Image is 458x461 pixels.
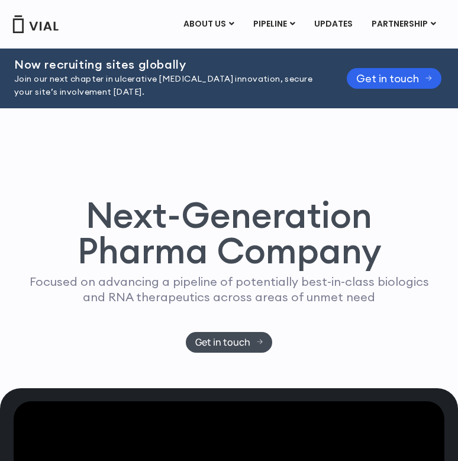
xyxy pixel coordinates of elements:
[305,14,362,34] a: UPDATES
[186,332,273,353] a: Get in touch
[195,338,250,347] span: Get in touch
[14,58,317,71] h2: Now recruiting sites globally
[24,274,434,305] p: Focused on advancing a pipeline of potentially best-in-class biologics and RNA therapeutics acros...
[24,197,434,268] h1: Next-Generation Pharma Company
[362,14,446,34] a: PARTNERSHIPMenu Toggle
[244,14,304,34] a: PIPELINEMenu Toggle
[356,74,419,83] span: Get in touch
[347,68,441,89] a: Get in touch
[12,15,59,33] img: Vial Logo
[14,73,317,99] p: Join our next chapter in ulcerative [MEDICAL_DATA] innovation, secure your site’s involvement [DA...
[174,14,243,34] a: ABOUT USMenu Toggle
